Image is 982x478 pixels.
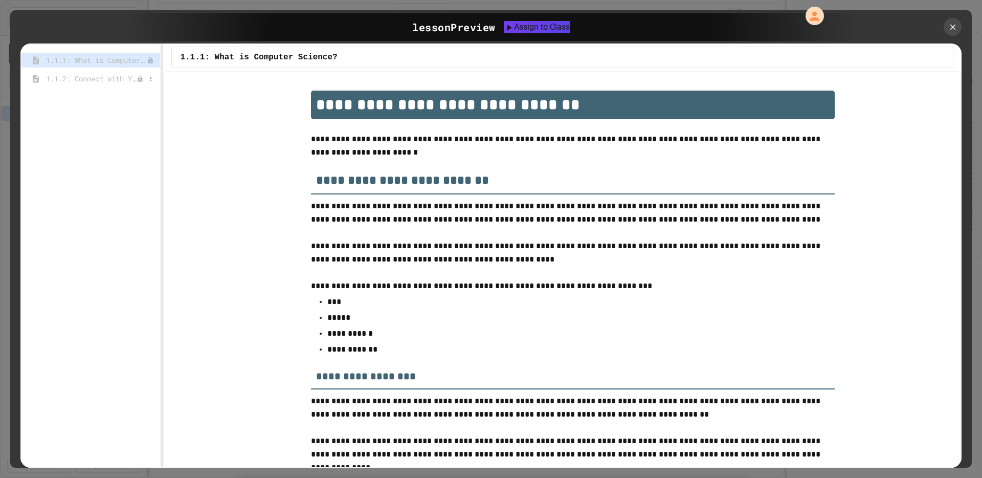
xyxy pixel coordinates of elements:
div: My Account [795,4,827,28]
span: 1.1.1: What is Computer Science? [46,55,147,66]
div: Unpublished [137,75,144,82]
button: More options [146,74,156,84]
span: 1.1.1: What is Computer Science? [180,51,337,63]
button: Assign to Class [504,21,570,33]
div: Unpublished [147,57,154,64]
div: lesson Preview [412,19,496,35]
span: 1.1.2: Connect with Your World [46,73,137,84]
